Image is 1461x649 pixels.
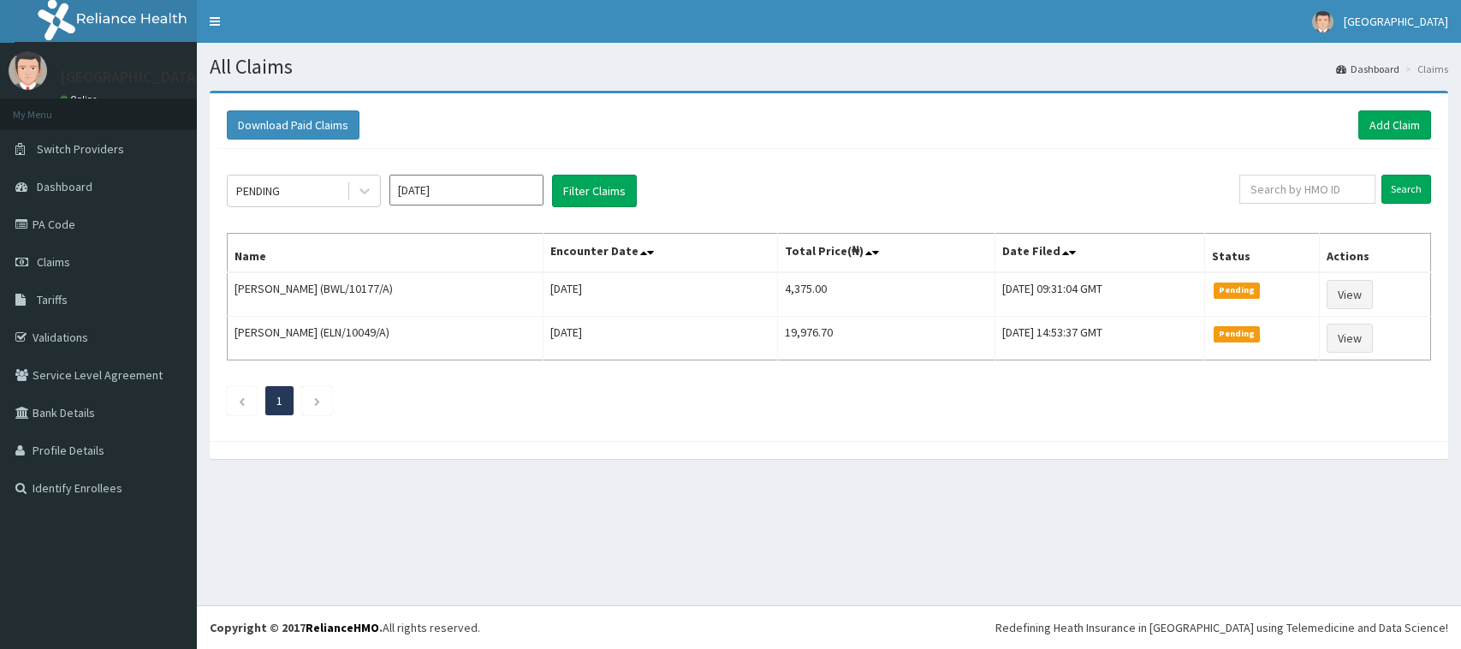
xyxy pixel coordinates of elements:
[1327,324,1373,353] a: View
[227,110,359,140] button: Download Paid Claims
[995,272,1205,317] td: [DATE] 09:31:04 GMT
[552,175,637,207] button: Filter Claims
[1239,175,1375,204] input: Search by HMO ID
[306,620,379,635] a: RelianceHMO
[9,51,47,90] img: User Image
[313,393,321,408] a: Next page
[995,619,1448,636] div: Redefining Heath Insurance in [GEOGRAPHIC_DATA] using Telemedicine and Data Science!
[1312,11,1333,33] img: User Image
[228,234,543,273] th: Name
[1336,62,1399,76] a: Dashboard
[60,69,201,85] p: [GEOGRAPHIC_DATA]
[1381,175,1431,204] input: Search
[276,393,282,408] a: Page 1 is your current page
[37,292,68,307] span: Tariffs
[60,93,101,105] a: Online
[210,620,383,635] strong: Copyright © 2017 .
[1344,14,1448,29] span: [GEOGRAPHIC_DATA]
[543,317,778,360] td: [DATE]
[1401,62,1448,76] li: Claims
[389,175,543,205] input: Select Month and Year
[236,182,280,199] div: PENDING
[543,234,778,273] th: Encounter Date
[228,317,543,360] td: [PERSON_NAME] (ELN/10049/A)
[37,179,92,194] span: Dashboard
[228,272,543,317] td: [PERSON_NAME] (BWL/10177/A)
[995,317,1205,360] td: [DATE] 14:53:37 GMT
[778,234,995,273] th: Total Price(₦)
[1204,234,1319,273] th: Status
[543,272,778,317] td: [DATE]
[238,393,246,408] a: Previous page
[1214,326,1261,342] span: Pending
[995,234,1205,273] th: Date Filed
[37,254,70,270] span: Claims
[1358,110,1431,140] a: Add Claim
[1327,280,1373,309] a: View
[1214,283,1261,298] span: Pending
[778,272,995,317] td: 4,375.00
[778,317,995,360] td: 19,976.70
[197,605,1461,649] footer: All rights reserved.
[37,141,124,157] span: Switch Providers
[1320,234,1431,273] th: Actions
[210,56,1448,78] h1: All Claims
